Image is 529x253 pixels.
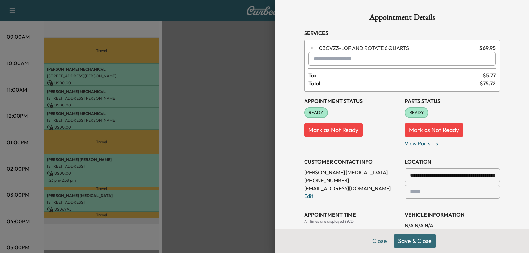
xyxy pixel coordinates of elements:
span: $ 69.95 [479,44,496,52]
span: Total [308,79,480,87]
h1: Appointment Details [304,13,500,24]
div: Date: [DATE] [304,224,399,234]
p: [EMAIL_ADDRESS][DOMAIN_NAME] [304,184,399,192]
h3: LOCATION [405,158,500,166]
span: READY [405,109,428,116]
h3: CUSTOMER CONTACT INFO [304,158,399,166]
span: Tax [308,71,483,79]
p: [PERSON_NAME] [MEDICAL_DATA] [304,168,399,176]
h3: VEHICLE INFORMATION [405,211,500,219]
span: READY [305,109,327,116]
span: $ 75.72 [480,79,496,87]
div: All times are displayed in CDT [304,219,399,224]
button: Close [368,234,391,248]
h3: Services [304,29,500,37]
p: N/A N/A N/A [405,221,500,229]
button: Mark as Not Ready [304,123,363,137]
button: Mark as Not Ready [405,123,463,137]
button: Save & Close [394,234,436,248]
h3: Appointment Status [304,97,399,105]
h3: Parts Status [405,97,500,105]
p: [PHONE_NUMBER] [304,176,399,184]
p: View Parts List [405,137,500,147]
h3: APPOINTMENT TIME [304,211,399,219]
span: LOF AND ROTATE 6 QUARTS [319,44,477,52]
a: Edit [304,193,313,199]
span: $ 5.77 [483,71,496,79]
